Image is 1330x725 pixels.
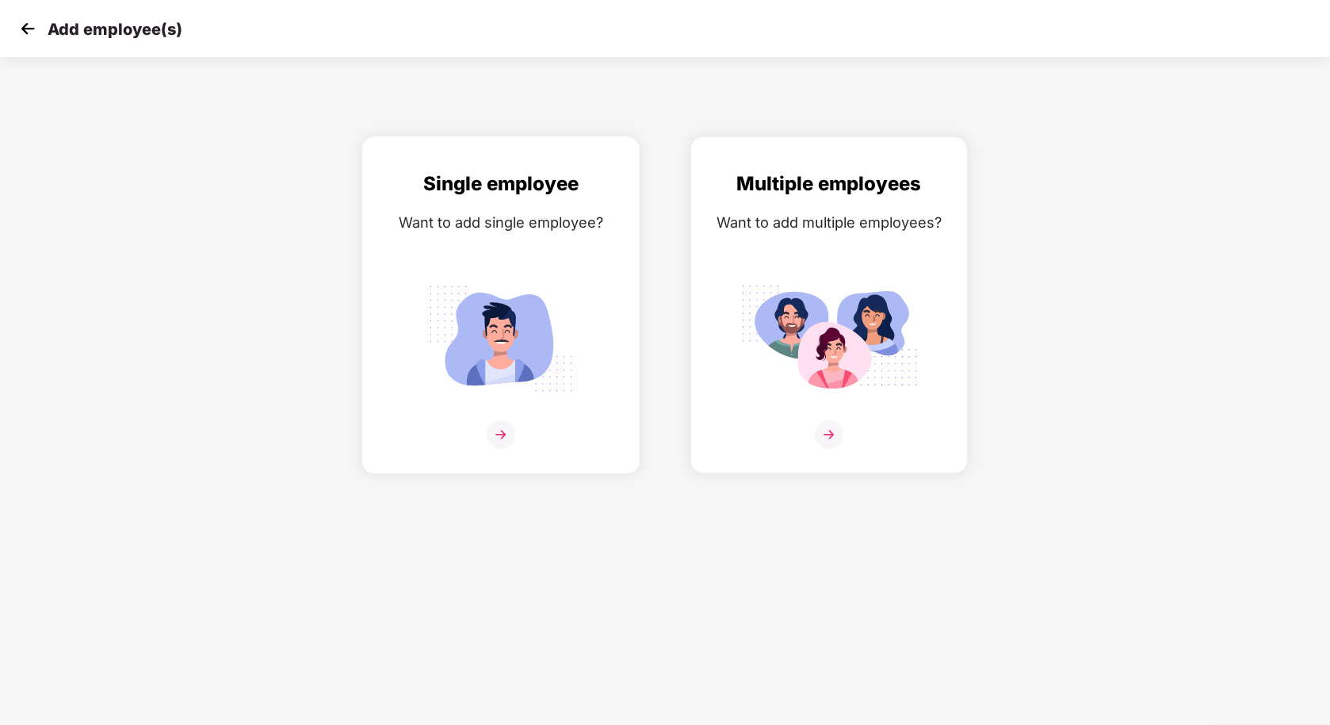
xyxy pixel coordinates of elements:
[487,420,515,449] img: svg+xml;base64,PHN2ZyB4bWxucz0iaHR0cDovL3d3dy53My5vcmcvMjAwMC9zdmciIHdpZHRoPSIzNiIgaGVpZ2h0PSIzNi...
[379,211,623,234] div: Want to add single employee?
[740,277,918,401] img: svg+xml;base64,PHN2ZyB4bWxucz0iaHR0cDovL3d3dy53My5vcmcvMjAwMC9zdmciIGlkPSJNdWx0aXBsZV9lbXBsb3llZS...
[707,211,951,234] div: Want to add multiple employees?
[815,420,843,449] img: svg+xml;base64,PHN2ZyB4bWxucz0iaHR0cDovL3d3dy53My5vcmcvMjAwMC9zdmciIHdpZHRoPSIzNiIgaGVpZ2h0PSIzNi...
[412,277,590,401] img: svg+xml;base64,PHN2ZyB4bWxucz0iaHR0cDovL3d3dy53My5vcmcvMjAwMC9zdmciIGlkPSJTaW5nbGVfZW1wbG95ZWUiIH...
[16,17,40,40] img: svg+xml;base64,PHN2ZyB4bWxucz0iaHR0cDovL3d3dy53My5vcmcvMjAwMC9zdmciIHdpZHRoPSIzMCIgaGVpZ2h0PSIzMC...
[48,20,182,39] p: Add employee(s)
[707,169,951,199] div: Multiple employees
[379,169,623,199] div: Single employee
